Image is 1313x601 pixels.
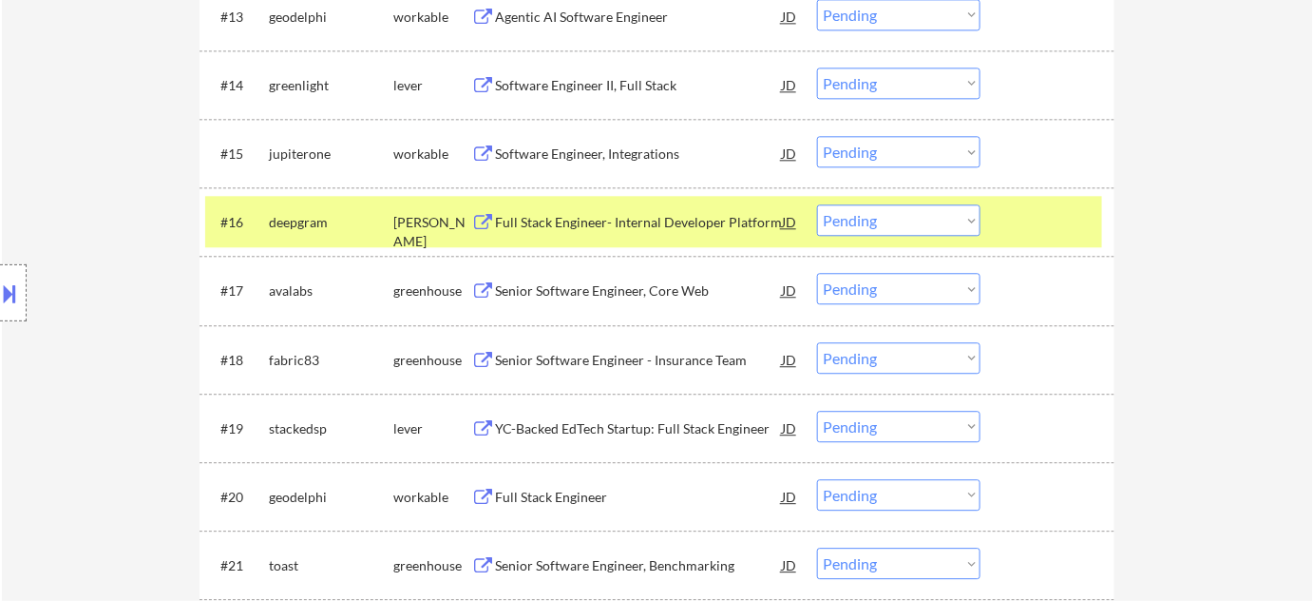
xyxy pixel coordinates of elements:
[780,342,799,377] div: JD
[495,76,782,95] div: Software Engineer II, Full Stack
[495,281,782,300] div: Senior Software Engineer, Core Web
[220,8,254,27] div: #13
[220,76,254,95] div: #14
[495,351,782,370] div: Senior Software Engineer - Insurance Team
[269,488,393,507] div: geodelphi
[495,145,782,164] div: Software Engineer, Integrations
[393,145,471,164] div: workable
[393,351,471,370] div: greenhouse
[495,419,782,438] div: YC-Backed EdTech Startup: Full Stack Engineer
[780,68,799,102] div: JD
[393,488,471,507] div: workable
[780,136,799,170] div: JD
[269,8,393,27] div: geodelphi
[495,213,782,232] div: Full Stack Engineer- Internal Developer Platform
[393,556,471,575] div: greenhouse
[220,556,254,575] div: #21
[780,204,799,239] div: JD
[269,76,393,95] div: greenlight
[780,273,799,307] div: JD
[780,548,799,582] div: JD
[220,488,254,507] div: #20
[495,8,782,27] div: Agentic AI Software Engineer
[393,8,471,27] div: workable
[495,488,782,507] div: Full Stack Engineer
[393,76,471,95] div: lever
[393,213,471,250] div: [PERSON_NAME]
[780,411,799,445] div: JD
[393,419,471,438] div: lever
[780,479,799,514] div: JD
[495,556,782,575] div: Senior Software Engineer, Benchmarking
[269,556,393,575] div: toast
[393,281,471,300] div: greenhouse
